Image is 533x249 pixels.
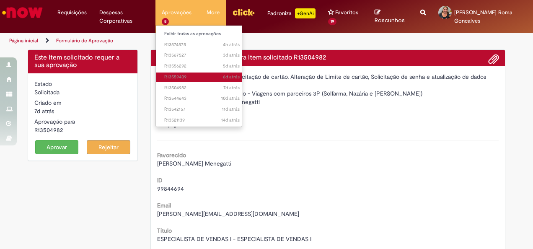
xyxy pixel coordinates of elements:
div: Solicitada [34,88,131,96]
ul: Aprovações [155,25,242,127]
a: Formulário de Aprovação [56,37,113,44]
p: +GenAi [295,8,316,18]
button: Aprovar [35,140,79,154]
span: R13504982 [164,85,240,91]
div: [PERSON_NAME] Menegatti [157,98,499,108]
span: R13567527 [164,52,240,59]
span: Aprovações [162,8,191,17]
span: Despesas Corporativas [99,8,149,25]
span: ESPECIALISTA DE VENDAS I - ESPECIALISTA DE VENDAS I [157,235,311,243]
b: ID [157,176,163,184]
span: 99844694 [157,185,184,192]
ul: Trilhas de página [6,33,349,49]
a: Aberto R13574575 : [156,40,248,49]
span: 19 [328,18,336,25]
time: 19/09/2025 10:21:40 [221,95,240,101]
span: 11d atrás [222,106,240,112]
span: R13544643 [164,95,240,102]
a: Rascunhos [375,9,408,24]
time: 26/09/2025 16:49:47 [223,52,240,58]
span: 6d atrás [223,74,240,80]
img: ServiceNow [1,4,44,21]
a: Aberto R13556292 : [156,62,248,71]
time: 18/09/2025 17:19:08 [222,106,240,112]
span: [PERSON_NAME][EMAIL_ADDRESS][DOMAIN_NAME] [157,210,299,218]
label: Criado em [34,99,62,107]
span: 5d atrás [223,63,240,69]
span: 7d atrás [34,107,54,115]
a: Aberto R13559409 : [156,73,248,82]
span: Rascunhos [375,16,405,24]
time: 24/09/2025 18:06:22 [223,63,240,69]
a: Aberto R13542157 : [156,105,248,114]
div: Solicitação de Cartão Corporativo - Viagens com parceiros 3P (Solfarma, Nazária e [PERSON_NAME]) [157,89,499,98]
span: 8 [162,18,169,25]
span: [PERSON_NAME] Menegatti [157,160,231,167]
div: Esta oferta é destinada para: Solicitação de cartão, Alteração de Limite de cartão, Solicitação d... [157,73,499,89]
span: R13521139 [164,117,240,124]
button: Rejeitar [87,140,130,154]
b: Email [157,202,171,209]
time: 29/09/2025 04:38:23 [223,41,240,48]
span: 4h atrás [223,41,240,48]
time: 22/09/2025 17:15:19 [34,107,54,115]
span: 7d atrás [223,85,240,91]
time: 23/09/2025 14:39:26 [223,74,240,80]
div: Quantidade 1 [157,108,499,117]
span: R13556292 [164,63,240,70]
a: Aberto R13544643 : [156,94,248,103]
label: Estado [34,80,52,88]
span: R13559409 [164,74,240,80]
time: 15/09/2025 16:19:43 [221,117,240,123]
div: R13504982 [34,126,131,134]
b: Título [157,227,172,234]
span: R13574575 [164,41,240,48]
a: Aberto R13504982 : [156,83,248,93]
span: R13542157 [164,106,240,113]
h4: Solicitação de aprovação para Item solicitado R13504982 [157,54,499,62]
a: Aberto R13567527 : [156,51,248,60]
span: [PERSON_NAME] Roma Goncalves [454,9,512,24]
span: 3d atrás [223,52,240,58]
span: 10d atrás [221,95,240,101]
img: click_logo_yellow_360x200.png [232,6,255,18]
span: More [207,8,220,17]
span: Requisições [57,8,87,17]
a: Exibir todas as aprovações [156,29,248,39]
label: Aprovação para [34,117,75,126]
time: 22/09/2025 17:15:19 [223,85,240,91]
b: Favorecido [157,151,186,159]
span: Favoritos [335,8,358,17]
h4: Este Item solicitado requer a sua aprovação [34,54,131,69]
a: Aberto R13521139 : [156,116,248,125]
span: 14d atrás [221,117,240,123]
div: 22/09/2025 17:15:19 [34,107,131,115]
a: Página inicial [9,37,38,44]
div: Padroniza [267,8,316,18]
